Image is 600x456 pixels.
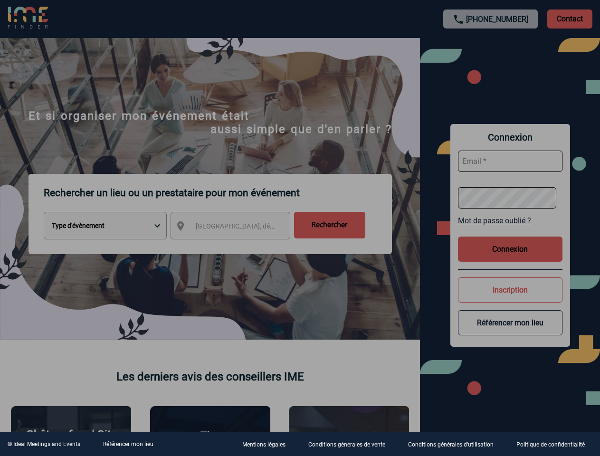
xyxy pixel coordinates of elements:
[8,441,80,447] div: © Ideal Meetings and Events
[509,440,600,449] a: Politique de confidentialité
[408,442,494,448] p: Conditions générales d'utilisation
[103,441,153,447] a: Référencer mon lieu
[400,440,509,449] a: Conditions générales d'utilisation
[301,440,400,449] a: Conditions générales de vente
[235,440,301,449] a: Mentions légales
[308,442,385,448] p: Conditions générales de vente
[242,442,286,448] p: Mentions légales
[516,442,585,448] p: Politique de confidentialité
